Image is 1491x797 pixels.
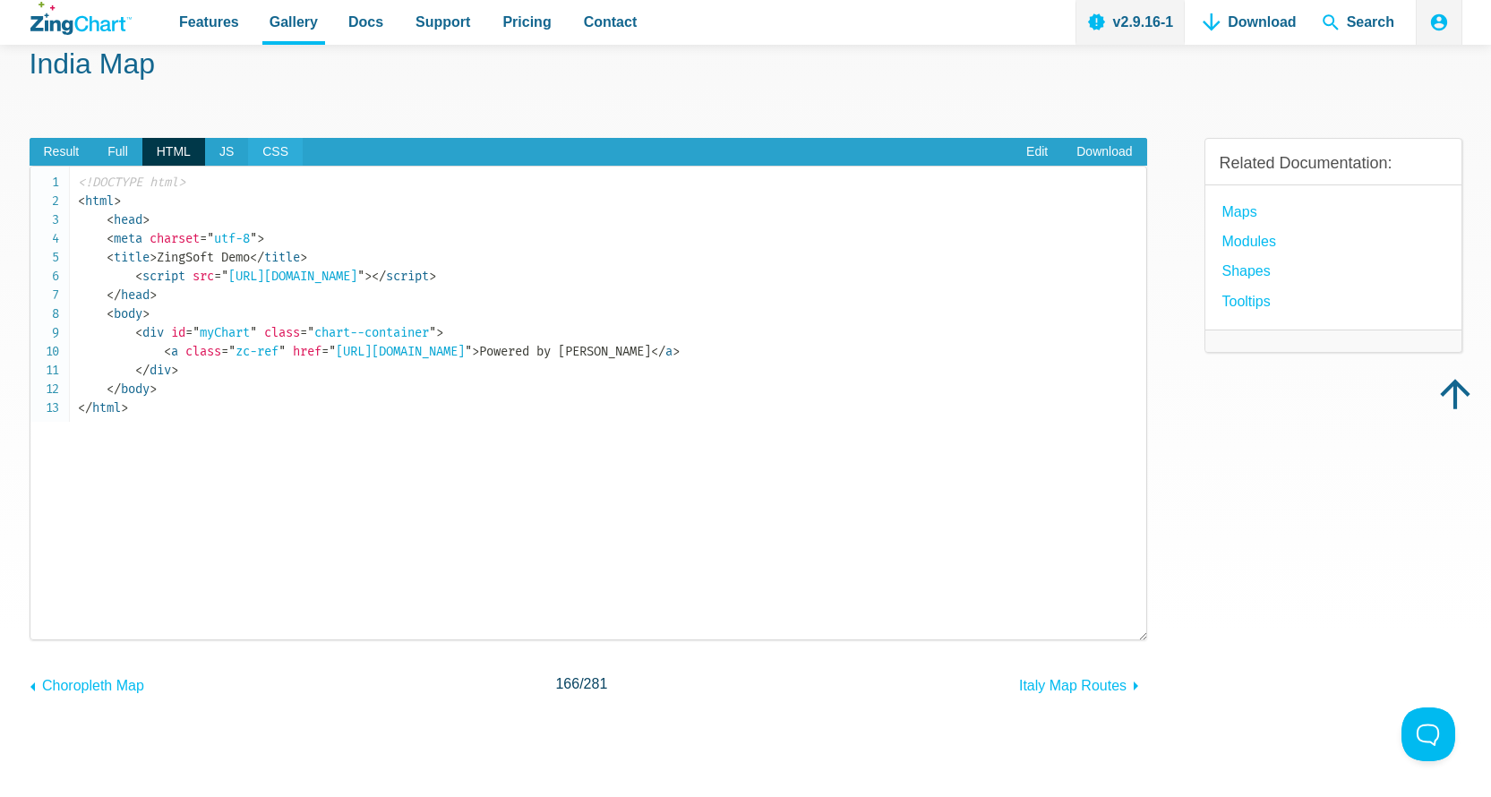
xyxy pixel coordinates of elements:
span: </ [78,400,92,416]
span: " [207,231,214,246]
span: charset [150,231,200,246]
span: 166 [555,676,579,691]
span: > [472,344,479,359]
span: HTML [142,138,205,167]
a: Shapes [1222,259,1271,283]
span: > [673,344,680,359]
span: CSS [248,138,303,167]
span: = [321,344,329,359]
span: > [142,212,150,227]
span: title [250,250,300,265]
a: ZingChart Logo. Click to return to the homepage [30,2,132,35]
span: / [555,672,607,696]
span: " [429,325,436,340]
span: Docs [348,10,383,34]
span: script [372,269,429,284]
span: > [142,306,150,321]
span: title [107,250,150,265]
span: > [121,400,128,416]
span: [URL][DOMAIN_NAME] [321,344,472,359]
a: Maps [1222,200,1257,224]
span: Contact [584,10,638,34]
a: Tooltips [1222,289,1271,313]
span: " [357,269,364,284]
span: = [300,325,307,340]
h1: India Map [30,46,1462,86]
span: < [164,344,171,359]
span: <!DOCTYPE html> [78,175,185,190]
span: id [171,325,185,340]
span: > [436,325,443,340]
a: Italy Map Routes [1019,669,1147,698]
span: JS [205,138,248,167]
span: = [185,325,193,340]
span: " [278,344,286,359]
span: " [307,325,314,340]
span: > [429,269,436,284]
span: [URL][DOMAIN_NAME] [214,269,364,284]
span: src [193,269,214,284]
span: 281 [584,676,608,691]
span: > [171,363,178,378]
span: a [651,344,673,359]
span: = [200,231,207,246]
span: Result [30,138,94,167]
span: html [78,400,121,416]
span: " [250,231,257,246]
a: modules [1222,229,1276,253]
a: Edit [1012,138,1062,167]
span: > [257,231,264,246]
span: < [135,325,142,340]
span: Choropleth Map [42,678,144,693]
span: myChart [185,325,257,340]
span: zc-ref [221,344,286,359]
span: < [107,250,114,265]
span: </ [107,381,121,397]
span: = [221,344,228,359]
span: Italy Map Routes [1019,678,1127,693]
a: Download [1062,138,1146,167]
span: Full [93,138,142,167]
span: " [250,325,257,340]
span: div [135,325,164,340]
span: body [107,306,142,321]
span: meta [107,231,142,246]
span: < [78,193,85,209]
span: script [135,269,185,284]
h3: Related Documentation: [1220,153,1447,174]
span: < [107,306,114,321]
span: = [214,269,221,284]
span: < [135,269,142,284]
span: > [300,250,307,265]
span: head [107,287,150,303]
span: > [150,381,157,397]
span: " [221,269,228,284]
a: Choropleth Map [30,669,144,698]
span: " [193,325,200,340]
span: class [264,325,300,340]
span: html [78,193,114,209]
span: Gallery [270,10,318,34]
iframe: Toggle Customer Support [1401,707,1455,761]
span: a [164,344,178,359]
span: > [114,193,121,209]
span: chart--container [300,325,436,340]
span: </ [107,287,121,303]
span: body [107,381,150,397]
span: " [329,344,336,359]
span: </ [135,363,150,378]
span: Pricing [502,10,551,34]
span: Support [416,10,470,34]
span: < [107,212,114,227]
span: head [107,212,142,227]
span: </ [372,269,386,284]
span: div [135,363,171,378]
span: < [107,231,114,246]
span: Features [179,10,239,34]
code: ZingSoft Demo Powered by [PERSON_NAME] [78,173,1146,417]
span: </ [250,250,264,265]
span: " [465,344,472,359]
span: > [364,269,372,284]
span: class [185,344,221,359]
span: </ [651,344,665,359]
